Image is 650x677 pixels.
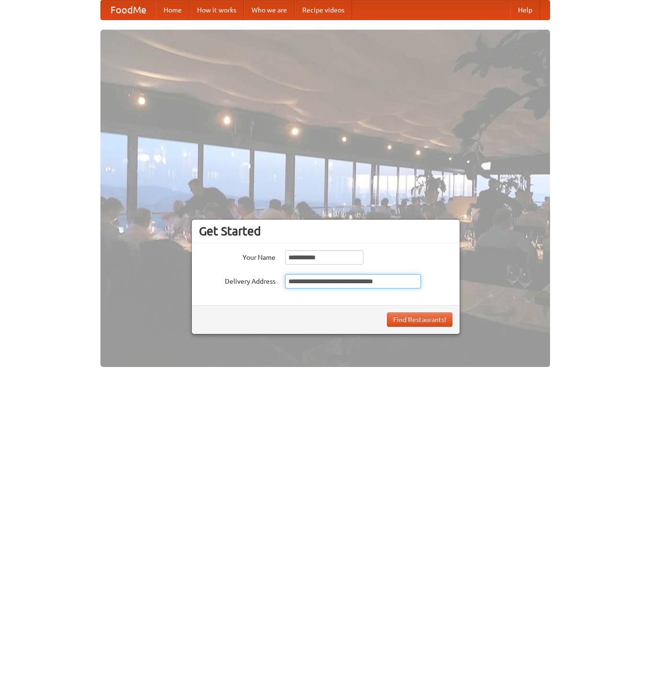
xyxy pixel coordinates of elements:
a: Who we are [244,0,295,20]
a: How it works [189,0,244,20]
a: FoodMe [101,0,156,20]
a: Recipe videos [295,0,352,20]
a: Home [156,0,189,20]
label: Your Name [199,250,275,262]
a: Help [510,0,540,20]
h3: Get Started [199,224,452,238]
button: Find Restaurants! [387,312,452,327]
label: Delivery Address [199,274,275,286]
